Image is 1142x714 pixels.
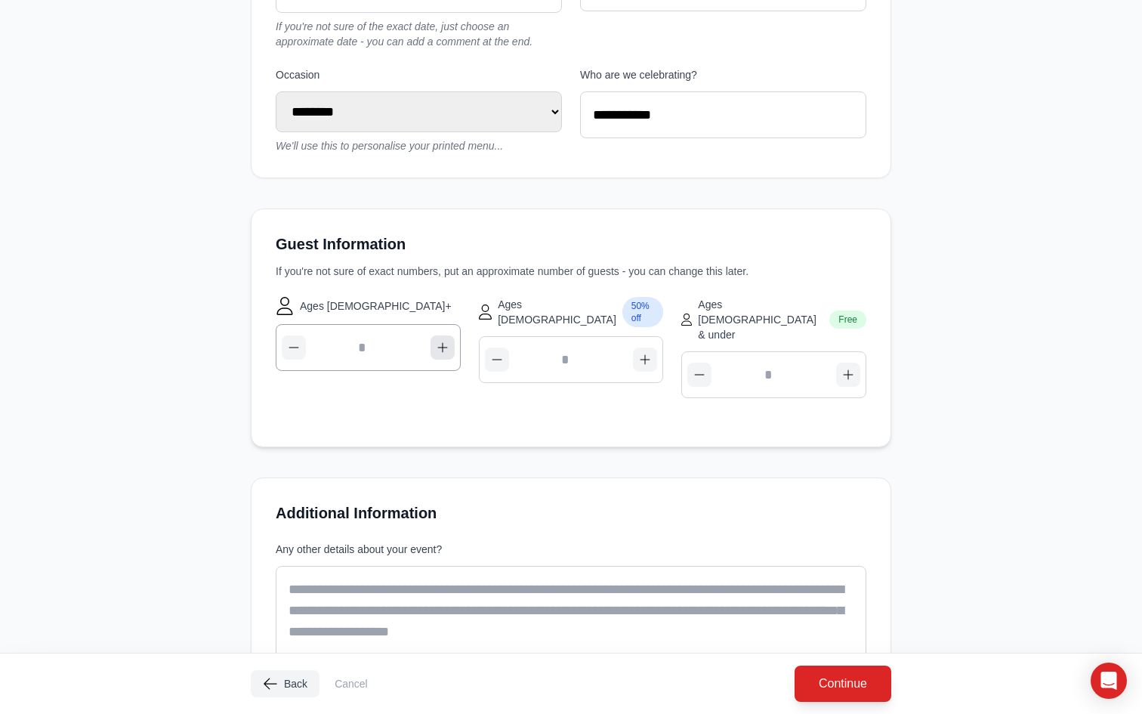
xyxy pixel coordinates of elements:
[276,233,866,255] h3: Guest Information
[829,311,866,329] span: Free
[276,542,866,557] label: Any other details about your event?
[491,354,503,366] img: Minus
[251,670,319,697] button: Back
[276,502,866,524] h3: Additional Information
[1091,663,1127,699] div: Open Intercom Messenger
[276,67,562,82] label: Occasion
[795,666,891,702] button: Continue
[276,138,562,153] p: We'll use this to personalise your printed menu...
[479,304,492,320] img: Child
[437,342,449,354] img: Plus
[288,342,300,354] img: Minus
[276,264,866,279] p: If you're not sure of exact numbers, put an approximate number of guests - you can change this la...
[498,297,616,327] span: Ages [DEMOGRAPHIC_DATA]
[842,369,854,381] img: Plus
[698,297,823,342] span: Ages [DEMOGRAPHIC_DATA] & under
[681,314,692,326] img: Toddler
[263,676,278,691] img: Arrow Left
[276,297,294,315] img: Adult
[329,673,374,694] button: Cancel
[284,676,307,691] span: Back
[693,369,705,381] img: Minus
[580,67,866,82] label: Who are we celebrating?
[300,298,452,314] span: Ages [DEMOGRAPHIC_DATA]+
[622,297,664,327] span: 50% off
[639,354,651,366] img: Plus
[276,19,562,49] p: If you're not sure of the exact date, just choose an approximate date - you can add a comment at ...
